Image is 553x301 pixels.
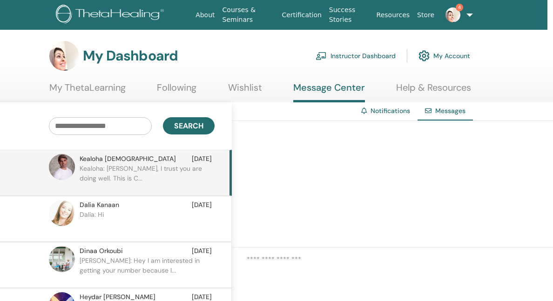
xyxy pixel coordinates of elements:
span: 4 [456,4,463,11]
span: [DATE] [192,246,212,256]
span: Dalia Kanaan [80,200,119,210]
a: Help & Resources [396,82,471,100]
span: [DATE] [192,200,212,210]
a: Message Center [293,82,365,102]
a: Notifications [371,107,410,115]
img: default.jpg [49,154,75,180]
a: Resources [373,7,414,24]
p: [PERSON_NAME]: Hey I am interested in getting your number because I... [80,256,215,284]
h3: My Dashboard [83,47,178,64]
img: chalkboard-teacher.svg [316,52,327,60]
a: Instructor Dashboard [316,46,396,66]
a: Certification [278,7,325,24]
a: About [192,7,218,24]
a: Courses & Seminars [219,1,278,28]
img: default.png [49,41,79,71]
img: default.jpg [49,200,75,226]
a: Wishlist [228,82,262,100]
img: logo.png [56,5,167,26]
a: Success Stories [325,1,373,28]
a: My Account [418,46,470,66]
span: Search [174,121,203,131]
button: Search [163,117,215,134]
img: default.jpg [49,246,75,272]
a: Following [157,82,196,100]
span: [DATE] [192,154,212,164]
img: cog.svg [418,48,430,64]
span: Kealoha [DEMOGRAPHIC_DATA] [80,154,176,164]
p: Kealoha: [PERSON_NAME], I trust you are doing well. This is C... [80,164,215,192]
span: Dinaa Orkoubi [80,246,123,256]
img: default.png [445,7,460,22]
a: My ThetaLearning [49,82,126,100]
a: Store [413,7,438,24]
p: Dalia: Hi [80,210,215,238]
span: Messages [435,107,465,115]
